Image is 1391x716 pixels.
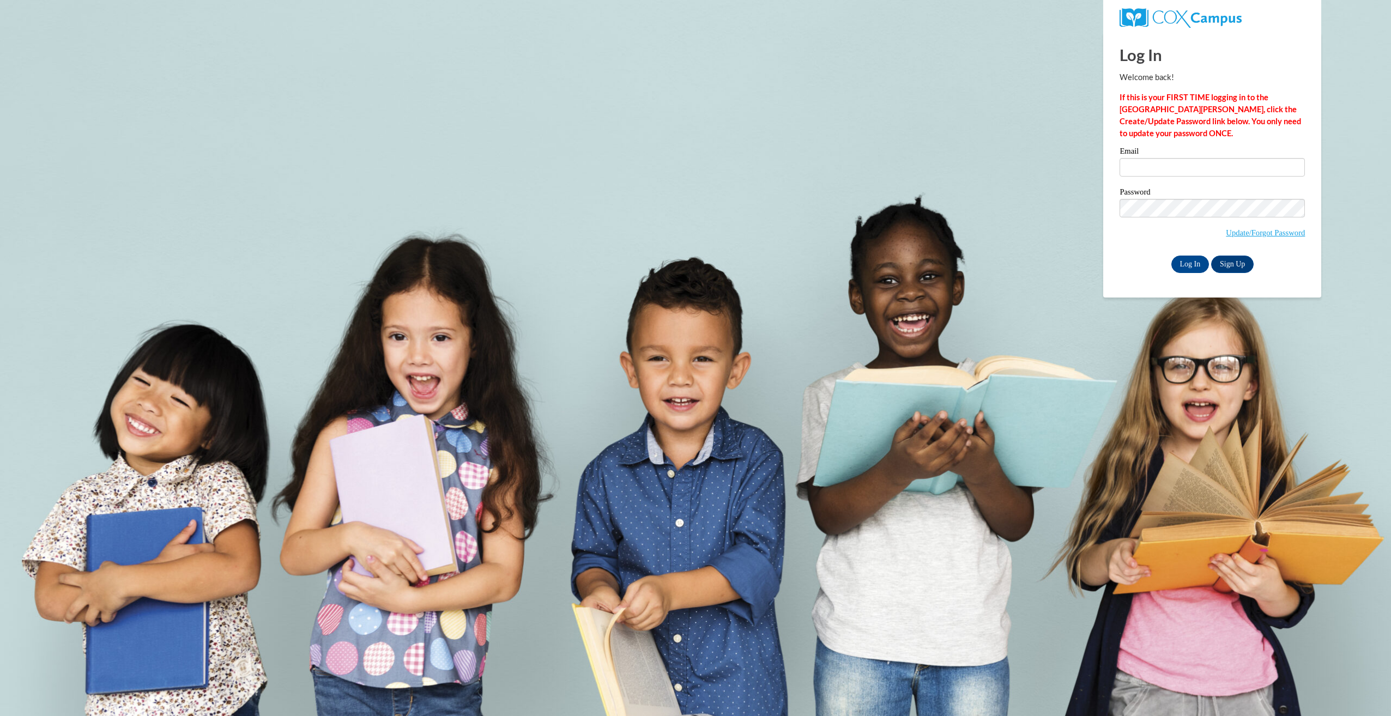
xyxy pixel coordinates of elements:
[1211,256,1254,273] a: Sign Up
[1120,188,1305,199] label: Password
[1120,44,1305,66] h1: Log In
[1120,8,1241,28] img: COX Campus
[1120,93,1301,138] strong: If this is your FIRST TIME logging in to the [GEOGRAPHIC_DATA][PERSON_NAME], click the Create/Upd...
[1120,13,1241,22] a: COX Campus
[1226,228,1305,237] a: Update/Forgot Password
[1120,147,1305,158] label: Email
[1120,71,1305,83] p: Welcome back!
[1171,256,1209,273] input: Log In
